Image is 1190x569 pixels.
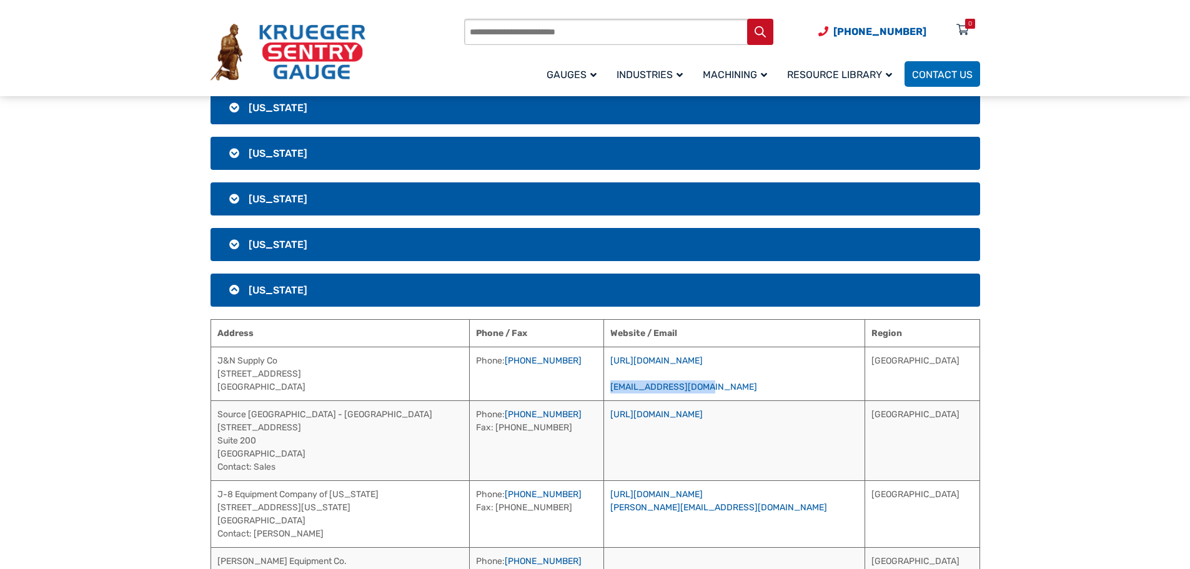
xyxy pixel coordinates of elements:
div: 0 [968,19,972,29]
a: [PERSON_NAME][EMAIL_ADDRESS][DOMAIN_NAME] [610,502,827,513]
th: Region [865,319,979,347]
a: Phone Number (920) 434-8860 [818,24,926,39]
a: [PHONE_NUMBER] [505,355,582,366]
span: [US_STATE] [249,147,307,159]
a: Machining [695,59,780,89]
img: Krueger Sentry Gauge [211,24,365,81]
a: [URL][DOMAIN_NAME] [610,409,703,420]
td: J-8 Equipment Company of [US_STATE] [STREET_ADDRESS][US_STATE] [GEOGRAPHIC_DATA] Contact: [PERSON... [211,480,469,547]
a: [EMAIL_ADDRESS][DOMAIN_NAME] [610,382,757,392]
a: Gauges [539,59,609,89]
td: [GEOGRAPHIC_DATA] [865,347,979,400]
span: Gauges [547,69,597,81]
td: [GEOGRAPHIC_DATA] [865,400,979,480]
a: Contact Us [905,61,980,87]
th: Address [211,319,469,347]
td: J&N Supply Co [STREET_ADDRESS] [GEOGRAPHIC_DATA] [211,347,469,400]
span: [US_STATE] [249,239,307,250]
a: [URL][DOMAIN_NAME] [610,489,703,500]
span: Contact Us [912,69,973,81]
td: [GEOGRAPHIC_DATA] [865,480,979,547]
th: Phone / Fax [469,319,604,347]
a: [PHONE_NUMBER] [505,556,582,567]
a: [PHONE_NUMBER] [505,489,582,500]
span: [US_STATE] [249,193,307,205]
span: [US_STATE] [249,102,307,114]
td: Phone: Fax: [PHONE_NUMBER] [469,480,604,547]
span: [PHONE_NUMBER] [833,26,926,37]
a: [URL][DOMAIN_NAME] [610,355,703,366]
td: Phone: [469,347,604,400]
td: Phone: Fax: [PHONE_NUMBER] [469,400,604,480]
span: Industries [617,69,683,81]
a: Industries [609,59,695,89]
a: Resource Library [780,59,905,89]
a: [PHONE_NUMBER] [505,409,582,420]
span: [US_STATE] [249,284,307,296]
th: Website / Email [604,319,865,347]
span: Resource Library [787,69,892,81]
td: Source [GEOGRAPHIC_DATA] - [GEOGRAPHIC_DATA] [STREET_ADDRESS] Suite 200 [GEOGRAPHIC_DATA] Contact... [211,400,469,480]
span: Machining [703,69,767,81]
